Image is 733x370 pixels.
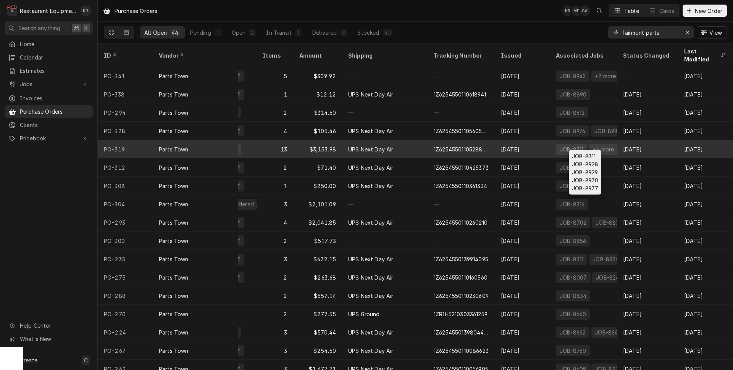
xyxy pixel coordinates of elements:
[678,122,733,140] div: [DATE]
[257,305,293,323] div: 2
[5,132,93,145] a: Go to Pricebook
[257,323,293,341] div: 3
[98,103,153,122] div: PO-294
[495,213,550,232] div: [DATE]
[159,237,189,245] div: Parts Town
[159,109,189,117] div: Parts Town
[266,29,292,37] div: In Transit
[348,127,394,135] div: UPS Next Day Air
[434,255,488,263] div: 1Z6254550139914095
[80,5,91,16] div: KR
[20,108,89,116] span: Purchase Orders
[617,67,678,85] div: —
[257,158,293,177] div: 2
[293,305,342,323] div: $277.55
[20,335,88,343] span: What's New
[559,255,584,263] div: JOB-8311
[697,26,727,39] button: View
[80,5,91,16] div: Kelli Robinette's Avatar
[428,195,495,213] div: —
[495,177,550,195] div: [DATE]
[342,232,428,250] div: —
[595,273,623,282] div: JOB-8244
[434,90,486,98] div: 1Z6254550110618941
[434,145,489,153] div: 1Z6254550110528842 1ZG19D140104332305
[348,347,394,355] div: UPS Next Day Air
[98,268,153,286] div: PO-275
[98,177,153,195] div: PO-308
[5,78,93,90] a: Go to Jobs
[263,51,286,60] div: Items
[617,103,678,122] div: [DATE]
[159,90,189,98] div: Parts Town
[159,72,189,80] div: Parts Town
[495,323,550,341] div: [DATE]
[20,357,37,364] span: Create
[293,67,342,85] div: $309.92
[144,29,167,37] div: All Open
[232,29,246,37] div: Open
[559,219,587,227] div: JOB-8702
[5,64,93,77] a: Estimates
[257,122,293,140] div: 4
[559,72,586,80] div: JOB-8942
[683,5,727,17] button: New Order
[84,356,88,364] span: C
[257,250,293,268] div: 3
[159,219,189,227] div: Parts Town
[428,67,495,85] div: —
[348,164,394,172] div: UPS Next Day Air
[617,286,678,305] div: [DATE]
[342,67,428,85] div: —
[74,24,79,32] span: ⌘
[159,347,189,355] div: Parts Town
[257,232,293,250] div: 2
[5,21,93,35] button: Search anything⌘K
[434,164,489,172] div: 1Z6254550110425373
[159,182,189,190] div: Parts Town
[592,255,619,263] div: JOB-8326
[617,323,678,341] div: [DATE]
[348,292,394,300] div: UPS Next Day Air
[348,255,394,263] div: UPS Next Day Air
[580,5,590,16] div: CA
[559,237,587,245] div: JOB-8856
[104,51,145,60] div: ID
[595,219,623,227] div: JOB-8838
[293,103,342,122] div: $314.60
[293,158,342,177] div: $71.40
[678,67,733,85] div: [DATE]
[434,273,488,282] div: 1Z6254550110160560
[20,121,89,129] span: Clients
[257,213,293,232] div: 4
[250,29,255,37] div: 2
[617,158,678,177] div: [DATE]
[293,85,342,103] div: $12.12
[495,85,550,103] div: [DATE]
[559,164,587,172] div: JOB-8920
[18,24,60,32] span: Search anything
[501,51,542,60] div: Issued
[434,182,487,190] div: 1Z6254550110361334
[495,103,550,122] div: [DATE]
[495,158,550,177] div: [DATE]
[681,26,694,39] button: Erase input
[293,140,342,158] div: $3,153.98
[257,286,293,305] div: 2
[342,103,428,122] div: —
[98,122,153,140] div: PO-328
[98,323,153,341] div: PO-224
[594,328,621,336] div: JOB-8669
[348,51,421,60] div: Shipping
[216,29,220,37] div: 1
[617,305,678,323] div: [DATE]
[678,341,733,360] div: [DATE]
[592,145,615,153] div: +4 more
[293,323,342,341] div: $570.44
[495,286,550,305] div: [DATE]
[559,310,587,318] div: JOB-8660
[495,195,550,213] div: [DATE]
[556,51,611,60] div: Associated Jobs
[98,232,153,250] div: PO-300
[434,310,488,318] div: 1ZR1H5210303361259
